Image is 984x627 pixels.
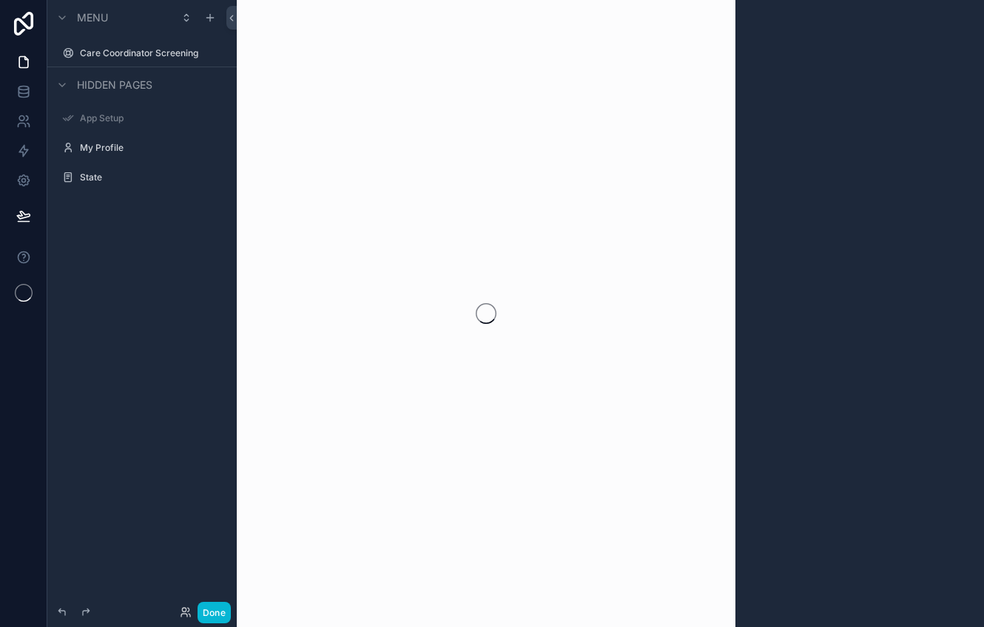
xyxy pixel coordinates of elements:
label: App Setup [80,112,225,124]
label: Care Coordinator Screening [80,47,225,59]
label: My Profile [80,142,225,154]
span: Hidden pages [77,78,152,92]
span: Menu [77,10,108,25]
label: State [80,172,225,183]
button: Done [198,602,231,623]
